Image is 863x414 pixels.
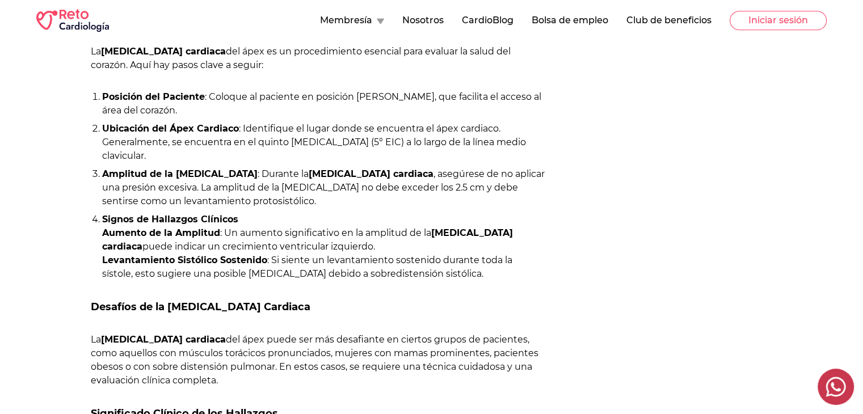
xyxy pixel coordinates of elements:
[102,255,267,265] strong: Levantamiento Sistólico Sostenido
[91,299,545,315] h2: Desafíos de la [MEDICAL_DATA] Cardiaca
[462,14,513,27] button: CardioBlog
[102,227,220,238] strong: Aumento de la Amplitud
[402,14,444,27] button: Nosotros
[91,45,545,72] p: La del ápex es un procedimiento esencial para evaluar la salud del corazón. Aquí hay pasos clave ...
[36,9,109,32] img: RETO Cardio Logo
[102,168,258,179] strong: Amplitud de la [MEDICAL_DATA]
[309,168,433,179] strong: [MEDICAL_DATA] cardiaca
[102,214,238,225] strong: Signos de Hallazgos Clínicos
[101,334,226,345] strong: [MEDICAL_DATA] cardiaca
[102,90,545,117] li: : Coloque al paciente en posición [PERSON_NAME], que facilita el acceso al área del corazón.
[91,333,545,387] p: La del ápex puede ser más desafiante en ciertos grupos de pacientes, como aquellos con músculos t...
[102,226,545,254] li: : Un aumento significativo en la amplitud de la puede indicar un crecimiento ventricular izquierdo.
[730,11,827,30] button: Iniciar sesión
[102,91,205,102] strong: Posición del Paciente
[101,46,226,57] strong: [MEDICAL_DATA] cardiaca
[320,14,384,27] button: Membresía
[102,122,545,163] li: : Identifique el lugar donde se encuentra el ápex cardiaco. Generalmente, se encuentra en el quin...
[532,14,608,27] button: Bolsa de empleo
[102,167,545,208] li: : Durante la , asegúrese de no aplicar una presión excesiva. La amplitud de la [MEDICAL_DATA] no ...
[102,254,545,281] li: : Si siente un levantamiento sostenido durante toda la sístole, esto sugiere una posible [MEDICAL...
[102,123,239,134] strong: Ubicación del Ápex Cardiaco
[626,14,712,27] button: Club de beneficios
